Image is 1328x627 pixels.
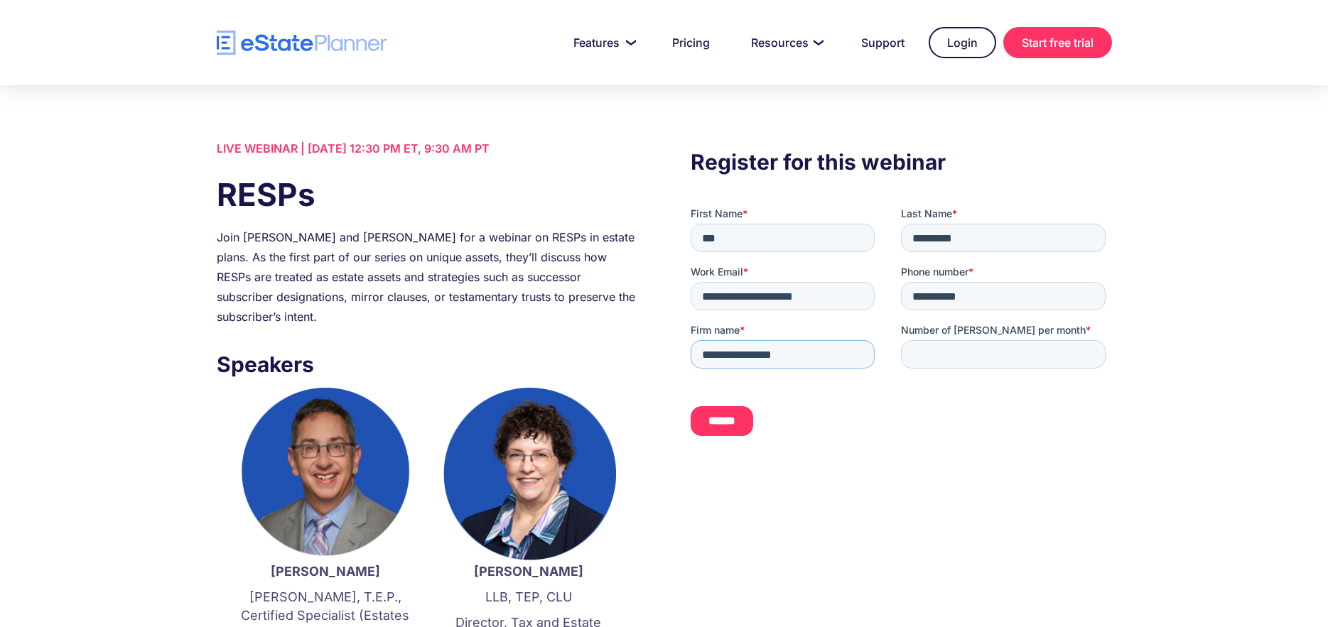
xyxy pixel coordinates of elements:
a: home [217,31,387,55]
p: LLB, TEP, CLU [441,588,616,606]
strong: [PERSON_NAME] [474,564,583,579]
h3: Speakers [217,348,637,381]
strong: [PERSON_NAME] [271,564,380,579]
a: Features [556,28,648,57]
a: Resources [734,28,837,57]
h1: RESPs [217,173,637,217]
a: Start free trial [1003,27,1112,58]
iframe: Form 0 [691,207,1111,461]
div: Join [PERSON_NAME] and [PERSON_NAME] for a webinar on RESPs in estate plans. As the first part of... [217,227,637,327]
div: LIVE WEBINAR | [DATE] 12:30 PM ET, 9:30 AM PT [217,138,637,158]
a: Pricing [655,28,727,57]
h3: Register for this webinar [691,146,1111,178]
a: Login [929,27,996,58]
a: Support [844,28,922,57]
